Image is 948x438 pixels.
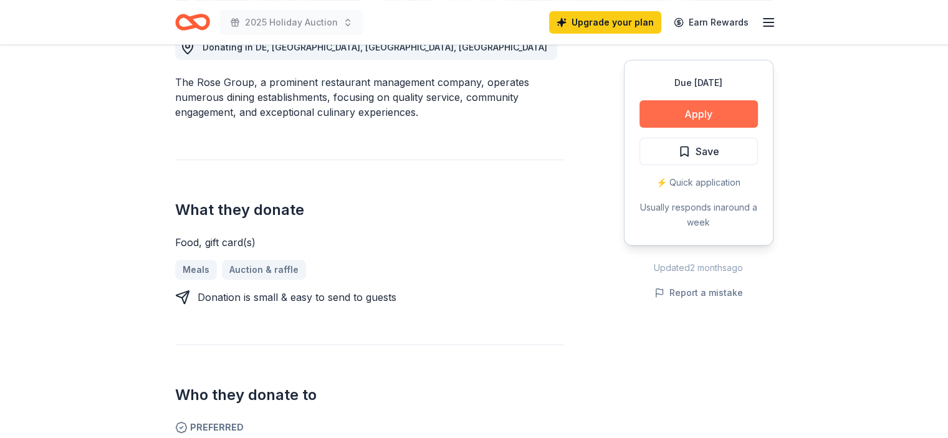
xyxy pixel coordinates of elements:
[666,11,756,34] a: Earn Rewards
[624,260,773,275] div: Updated 2 months ago
[175,200,564,220] h2: What they donate
[639,175,758,190] div: ⚡️ Quick application
[639,138,758,165] button: Save
[222,260,306,280] a: Auction & raffle
[639,100,758,128] button: Apply
[245,15,338,30] span: 2025 Holiday Auction
[175,7,210,37] a: Home
[220,10,363,35] button: 2025 Holiday Auction
[696,143,719,159] span: Save
[175,385,564,405] h2: Who they donate to
[654,285,743,300] button: Report a mistake
[175,420,564,435] span: Preferred
[198,290,396,305] div: Donation is small & easy to send to guests
[639,200,758,230] div: Usually responds in around a week
[203,42,547,52] span: Donating in DE, [GEOGRAPHIC_DATA], [GEOGRAPHIC_DATA], [GEOGRAPHIC_DATA]
[639,75,758,90] div: Due [DATE]
[175,260,217,280] a: Meals
[175,235,564,250] div: Food, gift card(s)
[175,75,564,120] div: The Rose Group, a prominent restaurant management company, operates numerous dining establishment...
[549,11,661,34] a: Upgrade your plan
